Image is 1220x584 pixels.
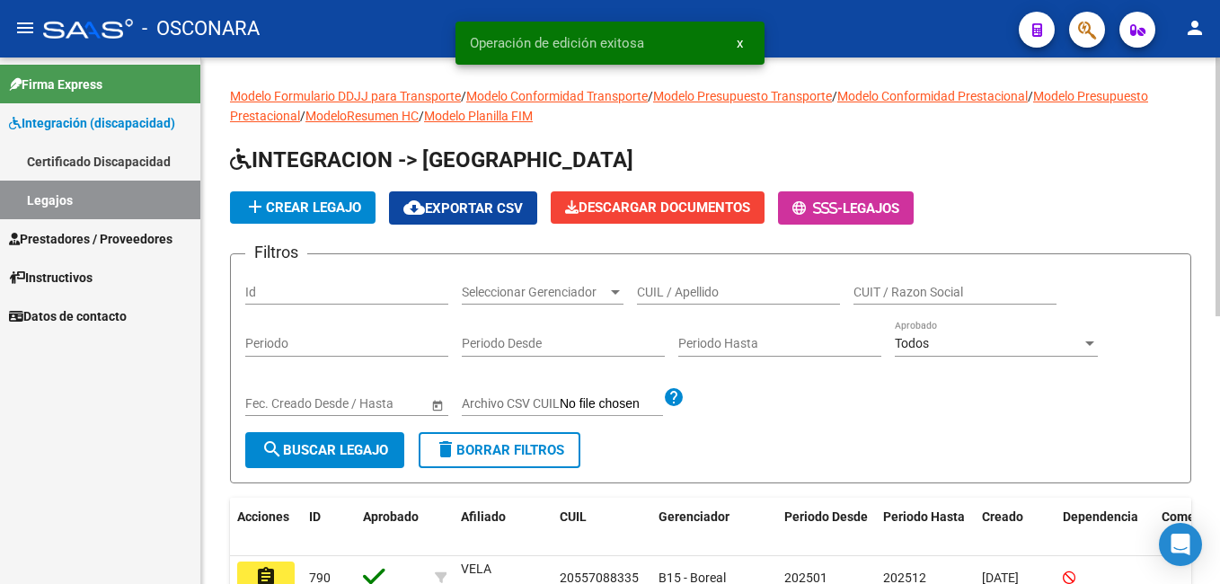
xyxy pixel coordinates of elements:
[462,396,560,411] span: Archivo CSV CUIL
[403,197,425,218] mat-icon: cloud_download
[982,509,1023,524] span: Creado
[975,498,1056,557] datatable-header-cell: Creado
[1184,17,1206,39] mat-icon: person
[470,34,644,52] span: Operación de edición exitosa
[261,442,388,458] span: Buscar Legajo
[435,438,456,460] mat-icon: delete
[876,498,975,557] datatable-header-cell: Periodo Hasta
[792,200,843,217] span: -
[778,191,914,225] button: -Legajos
[356,498,428,557] datatable-header-cell: Aprobado
[230,191,376,224] button: Crear Legajo
[424,109,533,123] a: Modelo Planilla FIM
[560,509,587,524] span: CUIL
[1056,498,1154,557] datatable-header-cell: Dependencia
[651,498,777,557] datatable-header-cell: Gerenciador
[435,442,564,458] span: Borrar Filtros
[316,396,404,411] input: End date
[237,509,289,524] span: Acciones
[14,17,36,39] mat-icon: menu
[837,89,1028,103] a: Modelo Conformidad Prestacional
[560,396,663,412] input: Archivo CSV CUIL
[659,509,729,524] span: Gerenciador
[230,498,302,557] datatable-header-cell: Acciones
[245,396,301,411] input: Start date
[245,432,404,468] button: Buscar Legajo
[363,509,419,524] span: Aprobado
[553,498,651,557] datatable-header-cell: CUIL
[419,432,580,468] button: Borrar Filtros
[261,438,283,460] mat-icon: search
[551,191,765,224] button: Descargar Documentos
[895,336,929,350] span: Todos
[462,285,607,300] span: Seleccionar Gerenciador
[565,199,750,216] span: Descargar Documentos
[305,109,419,123] a: ModeloResumen HC
[9,113,175,133] span: Integración (discapacidad)
[454,498,553,557] datatable-header-cell: Afiliado
[1159,523,1202,566] div: Open Intercom Messenger
[722,27,757,59] button: x
[309,509,321,524] span: ID
[9,268,93,288] span: Instructivos
[466,89,648,103] a: Modelo Conformidad Transporte
[9,75,102,94] span: Firma Express
[653,89,832,103] a: Modelo Presupuesto Transporte
[403,200,523,217] span: Exportar CSV
[9,306,127,326] span: Datos de contacto
[843,200,899,217] span: Legajos
[245,240,307,265] h3: Filtros
[302,498,356,557] datatable-header-cell: ID
[663,386,685,408] mat-icon: help
[230,89,461,103] a: Modelo Formulario DDJJ para Transporte
[784,509,868,524] span: Periodo Desde
[737,35,743,51] span: x
[230,147,633,173] span: INTEGRACION -> [GEOGRAPHIC_DATA]
[1063,509,1138,524] span: Dependencia
[244,196,266,217] mat-icon: add
[883,509,965,524] span: Periodo Hasta
[428,395,446,414] button: Open calendar
[389,191,537,225] button: Exportar CSV
[777,498,876,557] datatable-header-cell: Periodo Desde
[142,9,260,49] span: - OSCONARA
[244,199,361,216] span: Crear Legajo
[9,229,172,249] span: Prestadores / Proveedores
[461,509,506,524] span: Afiliado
